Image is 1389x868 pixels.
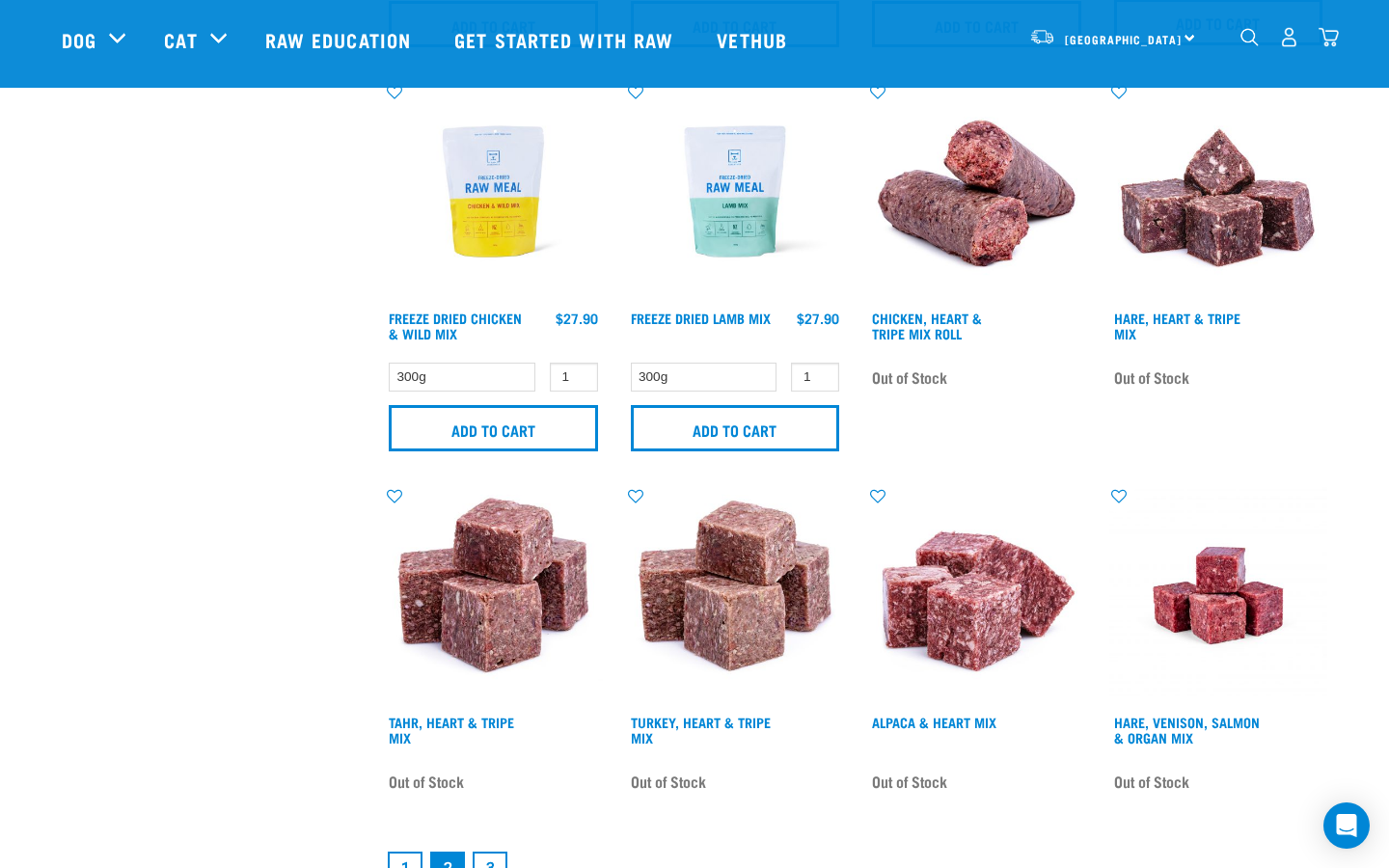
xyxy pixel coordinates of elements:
[631,405,840,451] input: Add to cart
[872,719,996,725] a: Alpaca & Heart Mix
[626,486,845,705] img: Turkey Heart Tripe Mix 01
[389,405,598,451] input: Add to cart
[550,363,598,393] input: 1
[556,311,598,326] div: $27.90
[867,82,1086,301] img: Chicken Heart Tripe Roll 01
[791,363,839,393] input: 1
[1114,719,1260,741] a: Hare, Venison, Salmon & Organ Mix
[384,486,603,705] img: Tahr Heart Tripe Mix 01
[1114,363,1189,392] span: Out of Stock
[1065,36,1182,42] span: [GEOGRAPHIC_DATA]
[872,314,982,337] a: Chicken, Heart & Tripe Mix Roll
[626,82,845,301] img: RE Product Shoot 2023 Nov8677
[246,1,435,78] a: Raw Education
[697,1,811,78] a: Vethub
[389,719,514,741] a: Tahr, Heart & Tripe Mix
[631,719,771,741] a: Turkey, Heart & Tripe Mix
[1109,82,1328,301] img: 1175 Rabbit Heart Tripe Mix 01
[1279,27,1299,47] img: user.png
[872,363,947,392] span: Out of Stock
[1323,802,1370,849] div: Open Intercom Messenger
[62,25,96,54] a: Dog
[631,314,771,321] a: Freeze Dried Lamb Mix
[1319,27,1339,47] img: home-icon@2x.png
[631,767,706,796] span: Out of Stock
[797,311,839,326] div: $27.90
[384,82,603,301] img: RE Product Shoot 2023 Nov8678
[1109,486,1328,705] img: Rabbit Venison Salmon Organ 1688
[435,1,697,78] a: Get started with Raw
[1029,28,1055,45] img: van-moving.png
[872,767,947,796] span: Out of Stock
[389,767,464,796] span: Out of Stock
[389,314,522,337] a: Freeze Dried Chicken & Wild Mix
[164,25,197,54] a: Cat
[1240,28,1259,46] img: home-icon-1@2x.png
[1114,767,1189,796] span: Out of Stock
[1114,314,1240,337] a: Hare, Heart & Tripe Mix
[867,486,1086,705] img: Possum Chicken Heart Mix 01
